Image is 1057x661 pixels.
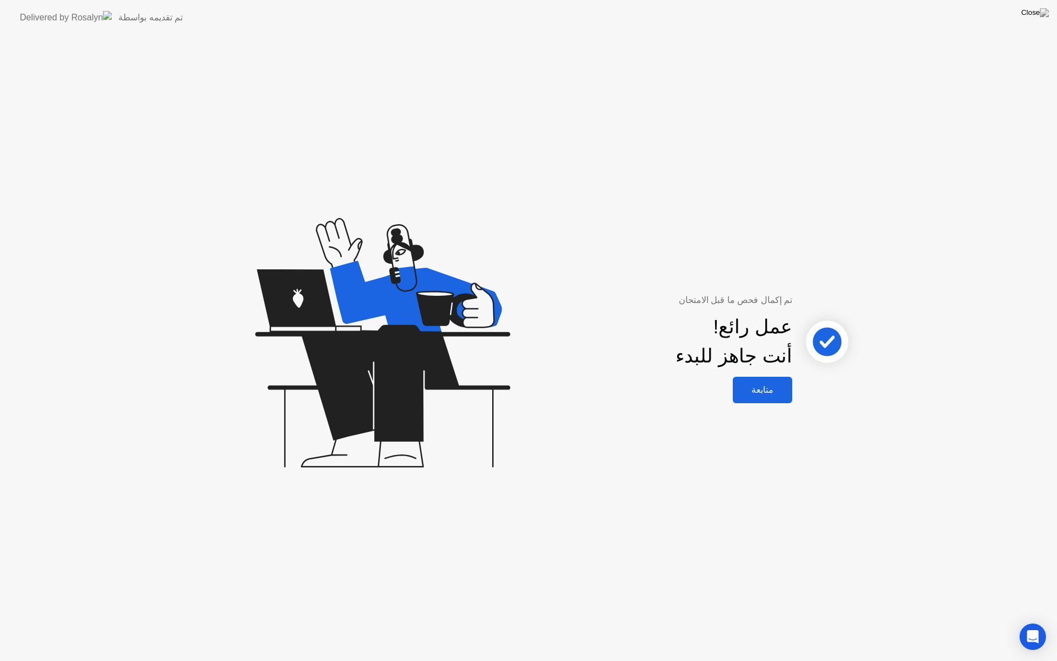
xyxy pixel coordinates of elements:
[1020,624,1046,650] div: Open Intercom Messenger
[1021,8,1049,17] img: Close
[675,312,792,371] div: عمل رائع! أنت جاهز للبدء
[565,294,792,307] div: تم إكمال فحص ما قبل الامتحان
[20,11,112,24] img: Delivered by Rosalyn
[736,384,789,395] div: متابعة
[733,377,792,403] button: متابعة
[118,11,183,24] div: تم تقديمه بواسطة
